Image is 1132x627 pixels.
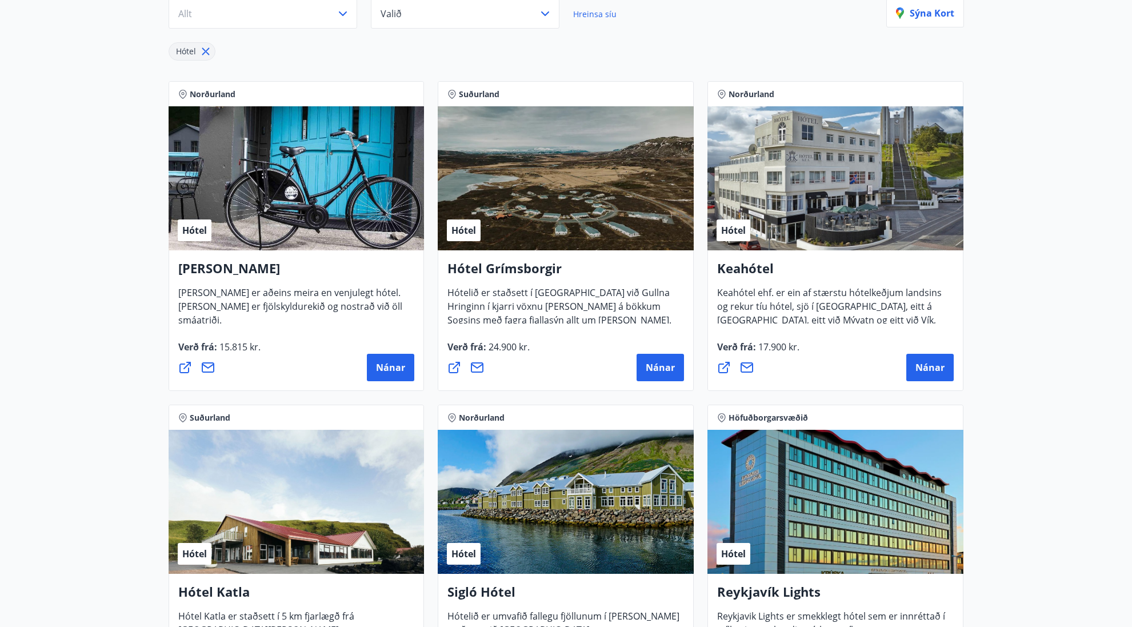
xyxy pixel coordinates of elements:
[169,42,215,61] div: Hótel
[646,361,675,374] span: Nánar
[717,286,942,363] span: Keahótel ehf. er ein af stærstu hótelkeðjum landsins og rekur tíu hótel, sjö í [GEOGRAPHIC_DATA],...
[178,7,192,20] span: Allt
[637,354,684,381] button: Nánar
[447,286,671,363] span: Hótelið er staðsett í [GEOGRAPHIC_DATA] við Gullna Hringinn í kjarri vöxnu [PERSON_NAME] á bökkum...
[896,7,954,19] p: Sýna kort
[376,361,405,374] span: Nánar
[717,259,954,286] h4: Keahótel
[190,412,230,424] span: Suðurland
[459,89,499,100] span: Suðurland
[717,583,954,609] h4: Reykjavík Lights
[717,341,799,362] span: Verð frá :
[573,9,617,19] span: Hreinsa síu
[367,354,414,381] button: Nánar
[721,224,746,237] span: Hótel
[729,412,808,424] span: Höfuðborgarsvæðið
[176,46,196,57] span: Hótel
[729,89,774,100] span: Norðurland
[447,341,530,362] span: Verð frá :
[447,583,684,609] h4: Sigló Hótel
[915,361,945,374] span: Nánar
[486,341,530,353] span: 24.900 kr.
[217,341,261,353] span: 15.815 kr.
[459,412,505,424] span: Norðurland
[182,548,207,560] span: Hótel
[451,224,476,237] span: Hótel
[756,341,799,353] span: 17.900 kr.
[906,354,954,381] button: Nánar
[451,548,476,560] span: Hótel
[178,259,415,286] h4: [PERSON_NAME]
[381,7,402,20] span: Valið
[178,286,402,336] span: [PERSON_NAME] er aðeins meira en venjulegt hótel. [PERSON_NAME] er fjölskyldurekið og nostrað við...
[178,583,415,609] h4: Hótel Katla
[721,548,746,560] span: Hótel
[447,259,684,286] h4: Hótel Grímsborgir
[182,224,207,237] span: Hótel
[178,341,261,362] span: Verð frá :
[190,89,235,100] span: Norðurland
